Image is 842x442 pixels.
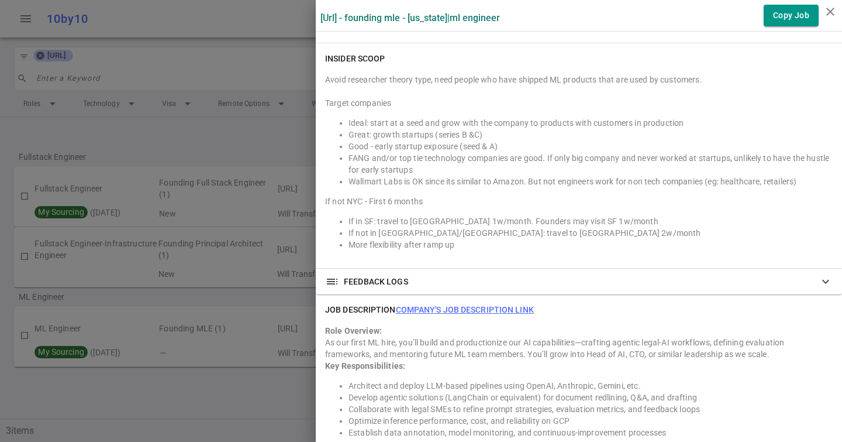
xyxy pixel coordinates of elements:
li: Wallmart Labs is OK since its similar to Amazon. But not engineers work for non tech companies (e... [348,176,833,187]
h6: JOB DESCRIPTION [325,304,534,316]
span: toc [325,275,339,289]
span: expand_more [819,275,833,289]
div: Target companies [325,97,833,109]
label: [URL] - Founding MLE - [US_STATE] | ML Engineer [320,12,500,23]
li: FANG and/or top tie technology companies are good. If only big company and never worked at startu... [348,152,833,176]
li: Develop agentic solutions (LangChain or equivalent) for document redlining, Q&A, and drafting [348,392,833,403]
li: Architect and deploy LLM-based pipelines using OpenAI, Anthropic, Gemini, etc. [348,380,833,392]
div: As our first ML hire, you’ll build and productionize our AI capabilities—crafting agentic legal-A... [325,337,833,360]
li: If not in [GEOGRAPHIC_DATA]/[GEOGRAPHIC_DATA]: travel to [GEOGRAPHIC_DATA] 2w/month [348,227,833,239]
h6: INSIDER SCOOP [325,53,385,64]
strong: Role Overview: [325,326,382,335]
span: FEEDBACK LOGS [344,276,408,287]
li: Good - early startup exposure (seed & A) [348,141,833,152]
li: Great: growth startups (series B &C) [348,129,833,141]
div: FEEDBACK LOGS [316,269,842,294]
li: Optimize inference performance, cost, and reliability on GCP [348,415,833,427]
div: Avoid researcher theory type, need people who have shipped ML products that are used by customers. [325,74,833,85]
strong: Key Responsibilities: [325,361,405,371]
li: Collaborate with legal SMEs to refine prompt strategies, evaluation metrics, and feedback loops [348,403,833,415]
button: Copy Job [764,5,819,26]
i: close [823,5,837,19]
a: Company's job description link [396,305,534,314]
li: Establish data annotation, model monitoring, and continuous-improvement processes [348,427,833,438]
li: If in SF: travel to [GEOGRAPHIC_DATA] 1w/month. Founders may visit SF 1w/month [348,215,833,227]
li: More flexibility after ramp up [348,239,833,251]
div: If not NYC - First 6 months [325,196,833,207]
li: Ideal: start at a seed and grow with the company to products with customers in production [348,117,833,129]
